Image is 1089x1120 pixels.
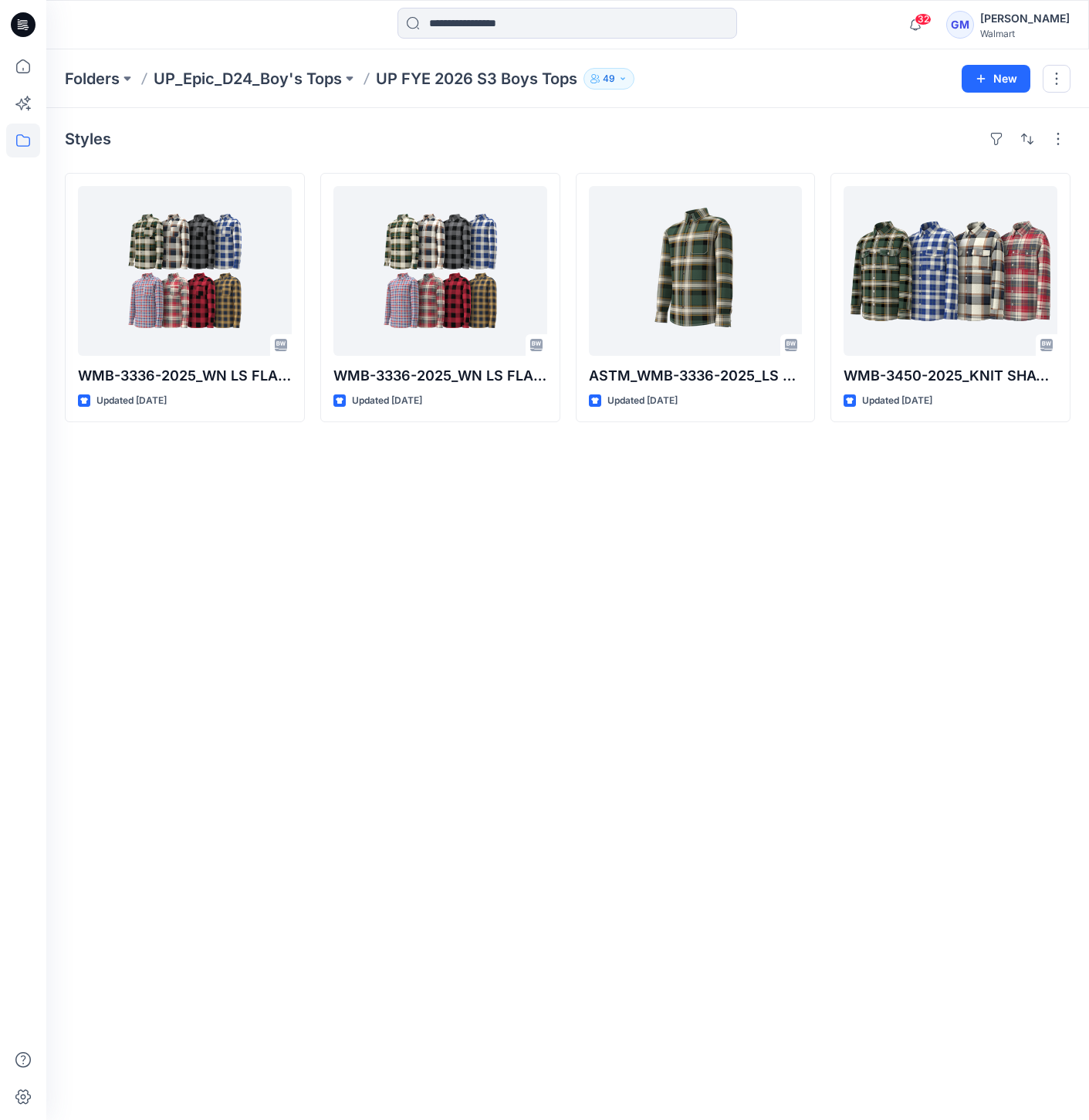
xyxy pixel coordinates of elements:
[78,186,292,356] a: WMB-3336-2025_WN LS FLANNEL-Non Matching Chest Pocket HQ013739
[65,68,120,90] a: Folders
[980,28,1070,39] div: Walmart
[376,68,577,90] p: UP FYE 2026 S3 Boys Tops
[844,186,1057,356] a: WMB-3450-2025_KNIT SHACKET
[589,186,803,356] a: ASTM_WMB-3336-2025_LS Flannel
[78,365,292,387] p: WMB-3336-2025_WN LS FLANNEL-Non Matching Chest Pocket HQ013739
[844,365,1057,387] p: WMB-3450-2025_KNIT SHACKET
[352,393,422,409] p: Updated [DATE]
[915,13,932,25] span: 32
[946,11,974,39] div: GM
[980,9,1070,28] div: [PERSON_NAME]
[589,365,803,387] p: ASTM_WMB-3336-2025_LS Flannel
[603,70,615,87] p: 49
[65,130,111,148] h4: Styles
[962,65,1030,93] button: New
[862,393,932,409] p: Updated [DATE]
[333,365,547,387] p: WMB-3336-2025_WN LS FLANNEL-Full Matching Chest Pocket HQ013739
[583,68,634,90] button: 49
[607,393,678,409] p: Updated [DATE]
[96,393,167,409] p: Updated [DATE]
[333,186,547,356] a: WMB-3336-2025_WN LS FLANNEL-Full Matching Chest Pocket HQ013739
[154,68,342,90] a: UP_Epic_D24_Boy's Tops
